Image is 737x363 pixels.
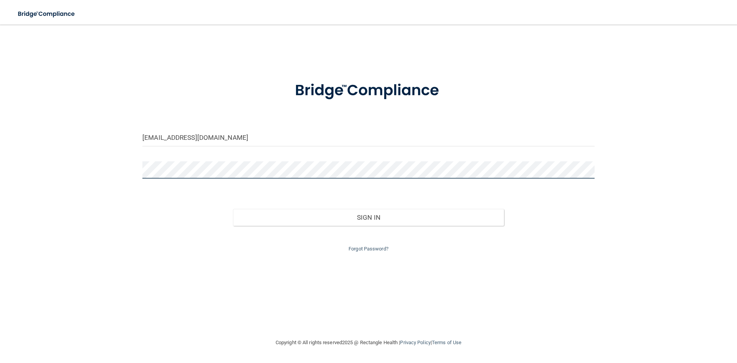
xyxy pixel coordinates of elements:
[349,246,388,252] a: Forgot Password?
[432,340,461,345] a: Terms of Use
[142,129,595,146] input: Email
[400,340,430,345] a: Privacy Policy
[228,330,509,355] div: Copyright © All rights reserved 2025 @ Rectangle Health | |
[12,6,82,22] img: bridge_compliance_login_screen.278c3ca4.svg
[233,209,504,226] button: Sign In
[279,71,458,111] img: bridge_compliance_login_screen.278c3ca4.svg
[604,308,728,339] iframe: Drift Widget Chat Controller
